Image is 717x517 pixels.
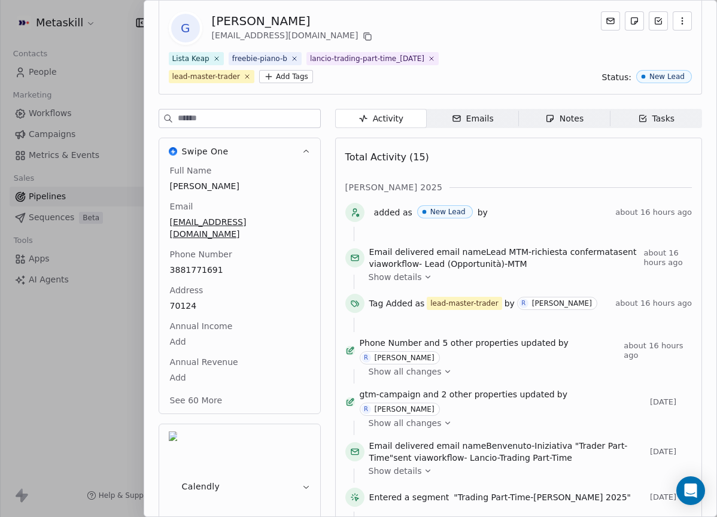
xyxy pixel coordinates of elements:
[369,366,683,378] a: Show all changes
[168,356,241,368] span: Annual Revenue
[424,337,556,349] span: and 5 other properties updated
[557,388,567,400] span: by
[212,29,375,44] div: [EMAIL_ADDRESS][DOMAIN_NAME]
[425,259,527,269] span: Lead (Opportunità)-MTM
[638,112,675,125] div: Tasks
[159,165,320,413] div: Swipe OneSwipe One
[364,353,368,363] div: R
[369,417,683,429] a: Show all changes
[310,53,424,64] div: lancio-trading-part-time_[DATE]
[375,405,435,413] div: [PERSON_NAME]
[430,208,466,216] div: New Lead
[168,200,196,212] span: Email
[615,299,692,308] span: about 16 hours ago
[615,208,692,217] span: about 16 hours ago
[369,297,413,309] span: Tag Added
[159,138,320,165] button: Swipe OneSwipe One
[170,372,309,384] span: Add
[170,264,309,276] span: 3881771691
[360,337,422,349] span: Phone Number
[375,354,435,362] div: [PERSON_NAME]
[452,112,494,125] div: Emails
[676,476,705,505] div: Open Intercom Messenger
[650,447,692,457] span: [DATE]
[478,206,488,218] span: by
[345,151,429,163] span: Total Activity (15)
[649,72,685,81] div: New Lead
[423,388,555,400] span: and 2 other properties updated
[545,112,584,125] div: Notes
[558,337,569,349] span: by
[168,320,235,332] span: Annual Income
[624,341,692,360] span: about 16 hours ago
[532,299,592,308] div: [PERSON_NAME]
[232,53,287,64] div: freebie-piano-b
[169,147,177,156] img: Swipe One
[360,388,421,400] span: gtm-campaign
[430,298,498,309] div: lead-master-trader
[369,271,683,283] a: Show details
[369,417,442,429] span: Show all changes
[521,299,525,308] div: R
[170,336,309,348] span: Add
[374,206,412,218] span: added as
[505,297,515,309] span: by
[369,441,628,463] span: Benvenuto-Iniziativa "Trader Part-Time"
[182,145,229,157] span: Swipe One
[454,491,631,503] span: "Trading Part-Time-[PERSON_NAME] 2025"
[172,71,240,82] div: lead-master-trader
[182,480,220,492] span: Calendly
[650,492,692,502] span: [DATE]
[259,70,313,83] button: Add Tags
[369,491,449,503] span: Entered a segment
[369,440,645,464] span: email name sent via workflow -
[369,246,639,270] span: email name sent via workflow -
[171,14,200,42] span: G
[369,271,422,283] span: Show details
[168,248,235,260] span: Phone Number
[168,165,214,177] span: Full Name
[212,13,375,29] div: [PERSON_NAME]
[486,247,618,257] span: Lead MTM-richiesta confermata
[415,297,424,309] span: as
[170,216,309,240] span: [EMAIL_ADDRESS][DOMAIN_NAME]
[170,300,309,312] span: 70124
[170,180,309,192] span: [PERSON_NAME]
[369,366,442,378] span: Show all changes
[643,248,692,267] span: about 16 hours ago
[172,53,209,64] div: Lista Keap
[345,181,443,193] span: [PERSON_NAME] 2025
[602,71,631,83] span: Status:
[369,465,422,477] span: Show details
[168,284,206,296] span: Address
[369,465,683,477] a: Show details
[369,247,434,257] span: Email delivered
[650,397,692,407] span: [DATE]
[364,405,368,414] div: R
[369,441,434,451] span: Email delivered
[470,453,572,463] span: Lancio-Trading Part-Time
[163,390,230,411] button: See 60 More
